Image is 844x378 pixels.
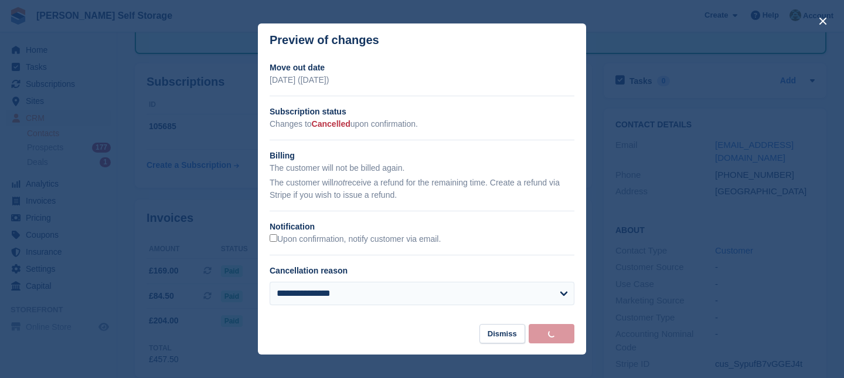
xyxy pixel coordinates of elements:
p: [DATE] ([DATE]) [270,74,574,86]
p: The customer will not be billed again. [270,162,574,174]
button: close [814,12,832,31]
input: Upon confirmation, notify customer via email. [270,234,277,242]
button: Dismiss [479,324,525,343]
p: Preview of changes [270,33,379,47]
label: Upon confirmation, notify customer via email. [270,234,441,245]
p: The customer will receive a refund for the remaining time. Create a refund via Stripe if you wish... [270,177,574,201]
h2: Subscription status [270,106,574,118]
label: Cancellation reason [270,266,348,275]
em: not [333,178,345,187]
h2: Move out date [270,62,574,74]
span: Cancelled [312,119,350,129]
h2: Notification [270,221,574,233]
h2: Billing [270,150,574,162]
p: Changes to upon confirmation. [270,118,574,130]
